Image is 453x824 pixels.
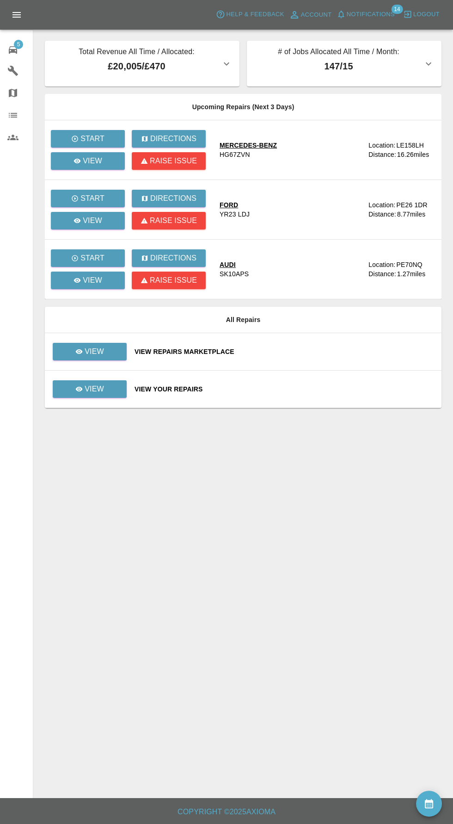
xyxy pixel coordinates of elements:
a: View Repairs Marketplace [135,347,434,356]
div: FORD [220,200,250,210]
h6: Copyright © 2025 Axioma [7,805,446,818]
a: MERCEDES-BENZHG67ZVN [220,141,361,159]
div: AUDI [220,260,249,269]
div: 16.26 miles [397,150,434,159]
p: View [85,384,104,395]
p: Directions [150,253,196,264]
span: Account [301,10,332,20]
p: View [83,275,102,286]
div: Distance: [368,269,396,279]
p: Raise issue [150,275,197,286]
div: MERCEDES-BENZ [220,141,277,150]
p: # of Jobs Allocated All Time / Month: [254,46,423,59]
span: Notifications [347,9,395,20]
div: Location: [368,260,395,269]
p: Start [80,133,104,144]
button: Logout [401,7,442,22]
a: View [51,272,125,289]
button: Start [51,190,125,207]
p: Start [80,253,104,264]
p: View [85,346,104,357]
button: Raise issue [132,152,206,170]
p: Directions [150,193,196,204]
p: View [83,215,102,226]
a: View [52,385,127,392]
button: Start [51,130,125,148]
p: 147 / 15 [254,59,423,73]
a: View [51,152,125,170]
th: Upcoming Repairs (Next 3 Days) [45,94,441,120]
div: Distance: [368,210,396,219]
div: LE158LH [396,141,423,150]
button: Open drawer [6,4,28,26]
div: Location: [368,141,395,150]
p: View [83,155,102,167]
a: Account [287,7,334,22]
div: 1.27 miles [397,269,434,279]
div: Location: [368,200,395,210]
a: FORDYR23 LDJ [220,200,361,219]
span: 5 [14,40,23,49]
a: View [53,380,127,398]
div: Distance: [368,150,396,159]
button: # of Jobs Allocated All Time / Month:147/15 [247,41,441,87]
button: Total Revenue All Time / Allocated:£20,005/£470 [45,41,239,87]
button: Help & Feedback [214,7,286,22]
a: View [53,343,127,360]
p: Raise issue [150,155,197,167]
button: Raise issue [132,272,206,289]
button: Directions [132,249,206,267]
th: All Repairs [45,307,441,333]
a: View [52,347,127,355]
p: Raise issue [150,215,197,226]
button: Directions [132,190,206,207]
a: View [51,212,125,229]
a: AUDISK10APS [220,260,361,279]
p: £20,005 / £470 [52,59,221,73]
a: Location:PE26 1DRDistance:8.77miles [368,200,434,219]
button: Start [51,249,125,267]
div: SK10APS [220,269,249,279]
button: Notifications [334,7,397,22]
a: Location:PE70NQDistance:1.27miles [368,260,434,279]
span: 14 [391,5,403,14]
p: Start [80,193,104,204]
div: 8.77 miles [397,210,434,219]
div: PE70NQ [396,260,422,269]
span: Logout [413,9,440,20]
span: Help & Feedback [226,9,284,20]
a: Location:LE158LHDistance:16.26miles [368,141,434,159]
div: YR23 LDJ [220,210,250,219]
a: View Your Repairs [135,384,434,394]
p: Directions [150,133,196,144]
div: HG67ZVN [220,150,250,159]
button: Raise issue [132,212,206,229]
p: Total Revenue All Time / Allocated: [52,46,221,59]
button: availability [416,791,442,817]
button: Directions [132,130,206,148]
div: PE26 1DR [396,200,427,210]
